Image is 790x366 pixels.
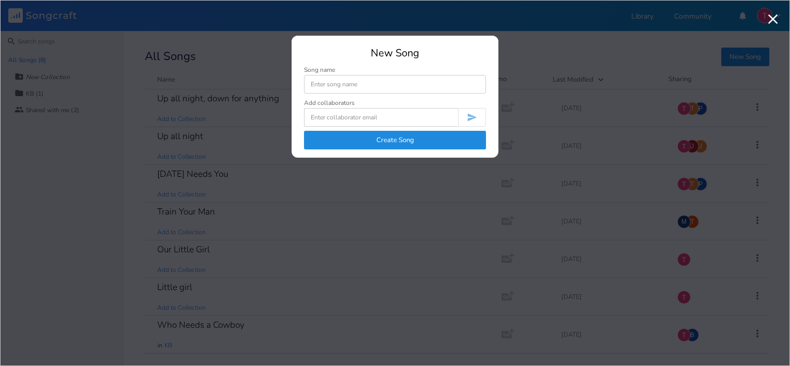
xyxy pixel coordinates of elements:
[304,108,458,127] input: Enter collaborator email
[304,48,486,58] div: New Song
[304,67,486,73] div: Song name
[458,108,486,127] button: Invite
[304,75,486,94] input: Enter song name
[304,131,486,149] button: Create Song
[304,100,355,106] div: Add collaborators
